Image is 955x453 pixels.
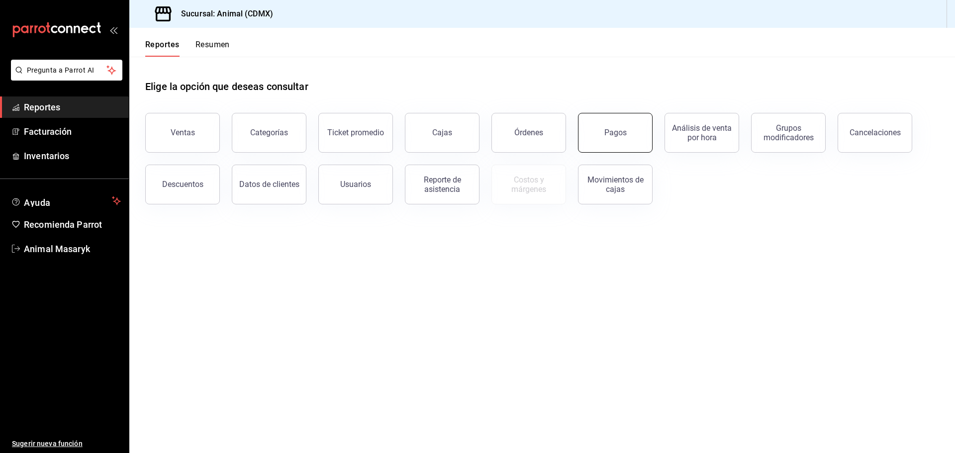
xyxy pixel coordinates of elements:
[578,113,653,153] button: Pagos
[12,439,121,449] span: Sugerir nueva función
[7,72,122,83] a: Pregunta a Parrot AI
[173,8,273,20] h3: Sucursal: Animal (CDMX)
[24,125,121,138] span: Facturación
[24,100,121,114] span: Reportes
[24,195,108,207] span: Ayuda
[584,175,646,194] div: Movimientos de cajas
[498,175,560,194] div: Costos y márgenes
[195,40,230,57] button: Resumen
[27,65,107,76] span: Pregunta a Parrot AI
[232,113,306,153] button: Categorías
[340,180,371,189] div: Usuarios
[432,128,452,137] div: Cajas
[411,175,473,194] div: Reporte de asistencia
[665,113,739,153] button: Análisis de venta por hora
[145,40,230,57] div: navigation tabs
[578,165,653,204] button: Movimientos de cajas
[11,60,122,81] button: Pregunta a Parrot AI
[758,123,819,142] div: Grupos modificadores
[604,128,627,137] div: Pagos
[162,180,203,189] div: Descuentos
[232,165,306,204] button: Datos de clientes
[145,113,220,153] button: Ventas
[145,40,180,57] button: Reportes
[318,113,393,153] button: Ticket promedio
[24,149,121,163] span: Inventarios
[145,165,220,204] button: Descuentos
[145,79,308,94] h1: Elige la opción que deseas consultar
[491,113,566,153] button: Órdenes
[250,128,288,137] div: Categorías
[491,165,566,204] button: Contrata inventarios para ver este reporte
[327,128,384,137] div: Ticket promedio
[171,128,195,137] div: Ventas
[318,165,393,204] button: Usuarios
[109,26,117,34] button: open_drawer_menu
[405,165,479,204] button: Reporte de asistencia
[850,128,901,137] div: Cancelaciones
[405,113,479,153] button: Cajas
[671,123,733,142] div: Análisis de venta por hora
[514,128,543,137] div: Órdenes
[239,180,299,189] div: Datos de clientes
[24,242,121,256] span: Animal Masaryk
[838,113,912,153] button: Cancelaciones
[24,218,121,231] span: Recomienda Parrot
[751,113,826,153] button: Grupos modificadores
